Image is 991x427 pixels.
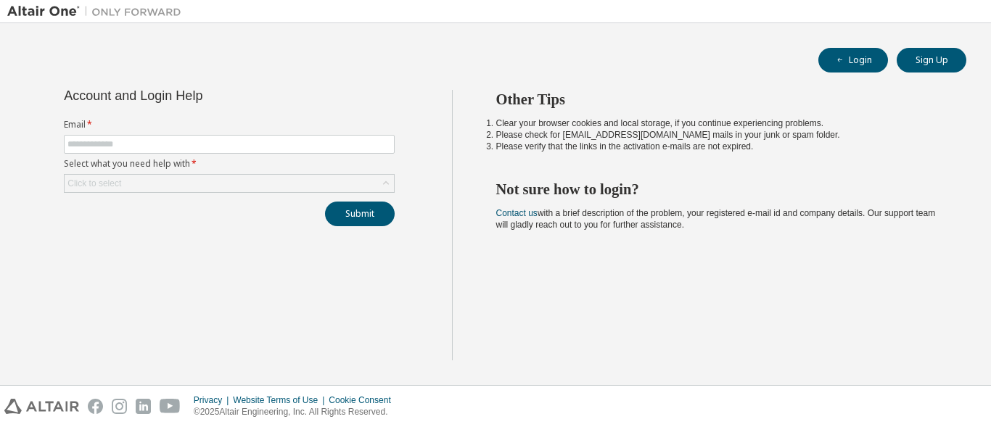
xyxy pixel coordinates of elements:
[818,48,888,72] button: Login
[496,208,936,230] span: with a brief description of the problem, your registered e-mail id and company details. Our suppo...
[67,178,121,189] div: Click to select
[112,399,127,414] img: instagram.svg
[496,180,941,199] h2: Not sure how to login?
[329,394,399,406] div: Cookie Consent
[233,394,329,406] div: Website Terms of Use
[897,48,966,72] button: Sign Up
[496,90,941,109] h2: Other Tips
[64,158,395,170] label: Select what you need help with
[7,4,189,19] img: Altair One
[496,117,941,129] li: Clear your browser cookies and local storage, if you continue experiencing problems.
[88,399,103,414] img: facebook.svg
[136,399,151,414] img: linkedin.svg
[64,90,329,101] div: Account and Login Help
[496,208,538,218] a: Contact us
[194,406,400,418] p: © 2025 Altair Engineering, Inc. All Rights Reserved.
[496,129,941,141] li: Please check for [EMAIL_ADDRESS][DOMAIN_NAME] mails in your junk or spam folder.
[160,399,181,414] img: youtube.svg
[65,175,394,192] div: Click to select
[4,399,79,414] img: altair_logo.svg
[194,394,233,406] div: Privacy
[325,202,395,226] button: Submit
[496,141,941,152] li: Please verify that the links in the activation e-mails are not expired.
[64,119,395,130] label: Email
